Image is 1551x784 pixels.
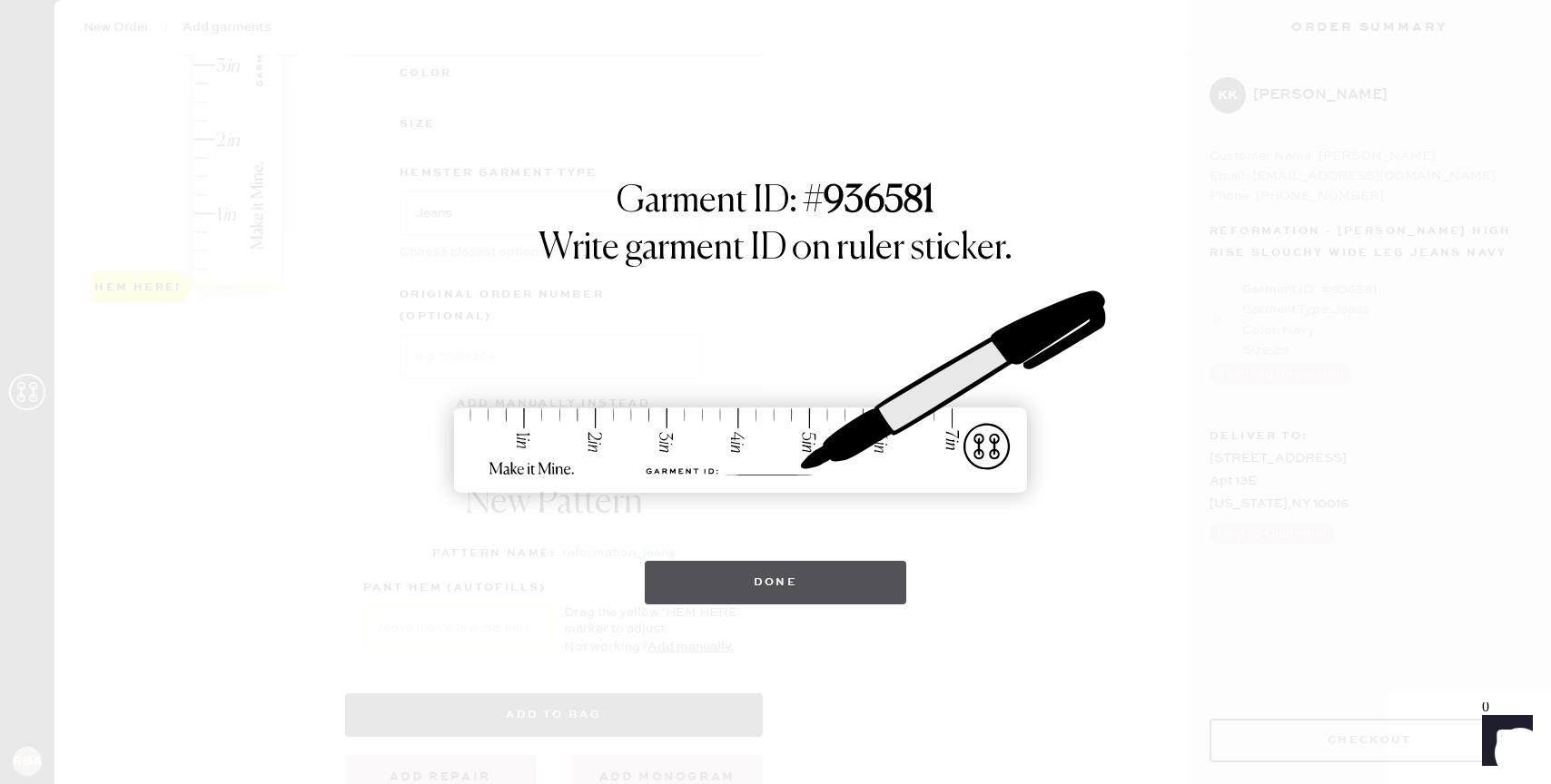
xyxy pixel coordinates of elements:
img: ruler-sticker-sharpie.svg [435,243,1116,543]
iframe: Front Chat [1465,702,1543,780]
h1: Garment ID: # [617,180,934,227]
button: Done [645,561,907,604]
h1: Write garment ID on ruler sticker. [538,227,1013,270]
strong: 936581 [824,183,934,220]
